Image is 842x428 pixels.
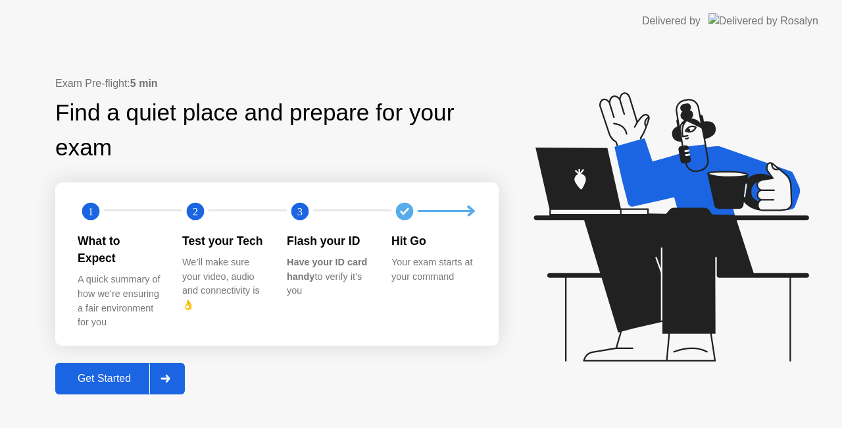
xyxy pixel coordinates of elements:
button: Get Started [55,363,185,394]
div: Hit Go [391,232,475,250]
div: Your exam starts at your command [391,255,475,284]
div: to verify it’s you [287,255,370,298]
img: Delivered by Rosalyn [708,13,818,28]
div: Find a quiet place and prepare for your exam [55,95,499,165]
b: 5 min [130,78,158,89]
div: Test your Tech [182,232,266,250]
b: Have your ID card handy [287,257,367,282]
text: 1 [88,205,93,217]
div: What to Expect [78,232,161,267]
div: A quick summary of how we’re ensuring a fair environment for you [78,273,161,329]
div: We’ll make sure your video, audio and connectivity is 👌 [182,255,266,312]
div: Get Started [59,373,149,385]
div: Exam Pre-flight: [55,76,499,92]
div: Delivered by [642,13,701,29]
div: Flash your ID [287,232,370,250]
text: 2 [193,205,198,217]
text: 3 [297,205,303,217]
